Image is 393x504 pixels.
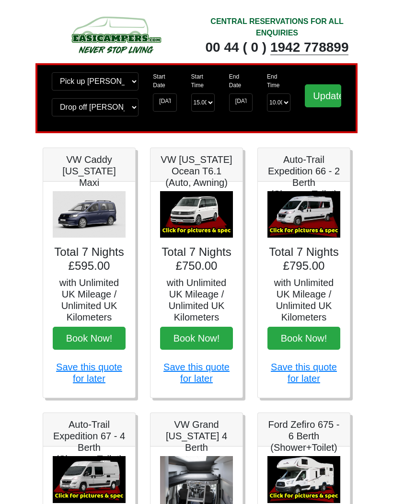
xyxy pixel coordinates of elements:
[153,93,176,112] input: Start Date
[56,362,122,384] a: Save this quote for later
[53,327,126,350] button: Book Now!
[229,72,253,90] label: End Date
[160,419,233,453] h5: VW Grand [US_STATE] 4 Berth
[160,277,233,323] h5: with Unlimited UK Mileage / Unlimited UK Kilometers
[160,245,233,273] h4: Total 7 Nights £750.00
[160,154,233,188] h5: VW [US_STATE] Ocean T6.1 (Auto, Awning)
[191,72,215,90] label: Start Time
[204,16,350,39] div: CENTRAL RESERVATIONS FOR ALL ENQUIRIES
[163,362,230,384] a: Save this quote for later
[267,154,340,200] h5: Auto-Trail Expedition 66 - 2 Berth (Shower+Toilet)
[160,327,233,350] button: Book Now!
[160,191,233,238] img: VW California Ocean T6.1 (Auto, Awning)
[305,84,341,107] input: Update
[267,419,340,453] h5: Ford Zefiro 675 - 6 Berth (Shower+Toilet)
[204,39,350,56] div: 00 44 ( 0 )
[267,72,290,90] label: End Time
[267,327,340,350] button: Book Now!
[229,93,253,112] input: Return Date
[267,456,340,503] img: Ford Zefiro 675 - 6 Berth (Shower+Toilet)
[53,419,126,465] h5: Auto-Trail Expedition 67 - 4 Berth (Shower+Toilet)
[53,456,126,503] img: Auto-Trail Expedition 67 - 4 Berth (Shower+Toilet)
[43,13,189,56] img: campers-checkout-logo.png
[267,245,340,273] h4: Total 7 Nights £795.00
[53,154,126,188] h5: VW Caddy [US_STATE] Maxi
[53,245,126,273] h4: Total 7 Nights £595.00
[267,191,340,238] img: Auto-Trail Expedition 66 - 2 Berth (Shower+Toilet)
[53,191,126,238] img: VW Caddy California Maxi
[153,72,176,90] label: Start Date
[267,277,340,323] h5: with Unlimited UK Mileage / Unlimited UK Kilometers
[53,277,126,323] h5: with Unlimited UK Mileage / Unlimited UK Kilometers
[271,362,337,384] a: Save this quote for later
